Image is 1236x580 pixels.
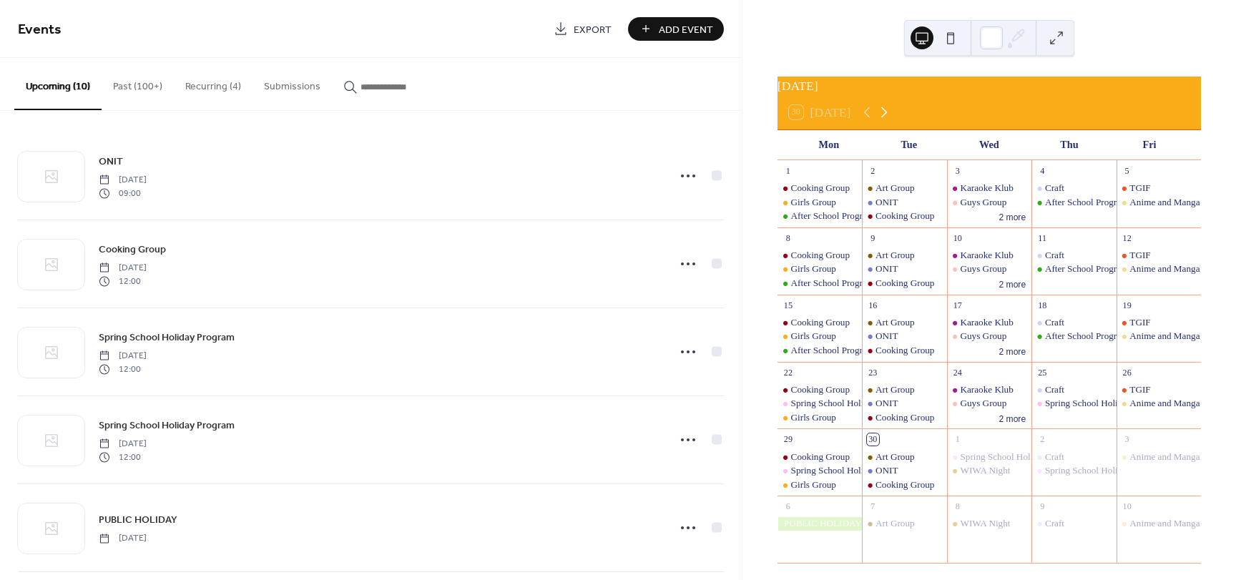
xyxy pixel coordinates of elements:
[960,464,1010,477] div: WIWA Night
[778,182,862,195] div: Cooking Group
[947,330,1031,343] div: Guys Group
[1036,433,1049,446] div: 2
[628,17,724,41] a: Add Event
[960,517,1010,530] div: WIWA Night
[1117,397,1201,410] div: Anime and Manga
[947,249,1031,262] div: Karaoke Klub
[947,182,1031,195] div: Karaoke Klub
[778,478,862,491] div: Girls Group
[1129,316,1150,329] div: TGIF
[574,22,612,37] span: Export
[1031,451,1116,463] div: Craft
[99,513,177,528] span: PUBLIC HOLIDAY
[99,363,147,375] span: 12:00
[947,397,1031,410] div: Guys Group
[1117,262,1201,275] div: Anime and Manga
[1045,262,1128,275] div: After School Program
[1045,249,1064,262] div: Craft
[778,262,862,275] div: Girls Group
[778,517,862,530] div: PUBLIC HOLIDAY
[791,478,836,491] div: Girls Group
[1045,330,1128,343] div: After School Program
[99,241,166,257] a: Cooking Group
[875,196,898,209] div: ONIT
[947,196,1031,209] div: Guys Group
[947,451,1031,463] div: Spring School Holiday Program
[960,182,1013,195] div: Karaoke Klub
[947,316,1031,329] div: Karaoke Klub
[867,164,879,177] div: 2
[862,316,946,329] div: Art Group
[875,411,934,424] div: Cooking Group
[1117,517,1201,530] div: Anime and Manga
[875,316,915,329] div: Art Group
[99,329,235,345] a: Spring School Holiday Program
[99,174,147,187] span: [DATE]
[875,210,934,222] div: Cooking Group
[993,210,1031,223] button: 2 more
[791,210,874,222] div: After School Program
[1031,196,1116,209] div: After School Program
[1121,299,1133,311] div: 19
[778,330,862,343] div: Girls Group
[862,383,946,396] div: Art Group
[1129,383,1150,396] div: TGIF
[947,464,1031,477] div: WIWA Night
[867,366,879,378] div: 23
[1117,451,1201,463] div: Anime and Manga
[960,383,1013,396] div: Karaoke Klub
[778,249,862,262] div: Cooking Group
[1031,316,1116,329] div: Craft
[1121,501,1133,513] div: 10
[791,383,850,396] div: Cooking Group
[99,511,177,528] a: PUBLIC HOLIDAY
[782,501,794,513] div: 6
[1045,517,1064,530] div: Craft
[1031,330,1116,343] div: After School Program
[862,277,946,290] div: Cooking Group
[99,350,147,363] span: [DATE]
[778,411,862,424] div: Girls Group
[778,383,862,396] div: Cooking Group
[960,451,1081,463] div: Spring School Holiday Program
[791,344,874,357] div: After School Program
[862,210,946,222] div: Cooking Group
[862,344,946,357] div: Cooking Group
[1045,383,1064,396] div: Craft
[778,77,1201,95] div: [DATE]
[1117,249,1201,262] div: TGIF
[1117,316,1201,329] div: TGIF
[1031,464,1116,477] div: Spring School Holiday Program
[791,196,836,209] div: Girls Group
[791,451,850,463] div: Cooking Group
[1045,397,1167,410] div: Spring School Holiday Program
[1031,249,1116,262] div: Craft
[1036,232,1049,244] div: 11
[99,242,166,257] span: Cooking Group
[1129,330,1200,343] div: Anime and Manga
[778,277,862,290] div: After School Program
[947,383,1031,396] div: Karaoke Klub
[1031,517,1116,530] div: Craft
[949,130,1029,159] div: Wed
[1129,397,1200,410] div: Anime and Manga
[782,299,794,311] div: 15
[543,17,622,41] a: Export
[778,464,862,477] div: Spring School Holiday Program
[789,130,869,159] div: Mon
[782,164,794,177] div: 1
[791,182,850,195] div: Cooking Group
[951,299,963,311] div: 17
[791,464,913,477] div: Spring School Holiday Program
[960,196,1006,209] div: Guys Group
[993,277,1031,290] button: 2 more
[1117,196,1201,209] div: Anime and Manga
[875,464,898,477] div: ONIT
[99,153,123,169] a: ONIT
[960,262,1006,275] div: Guys Group
[862,451,946,463] div: Art Group
[862,196,946,209] div: ONIT
[875,451,915,463] div: Art Group
[862,478,946,491] div: Cooking Group
[875,517,915,530] div: Art Group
